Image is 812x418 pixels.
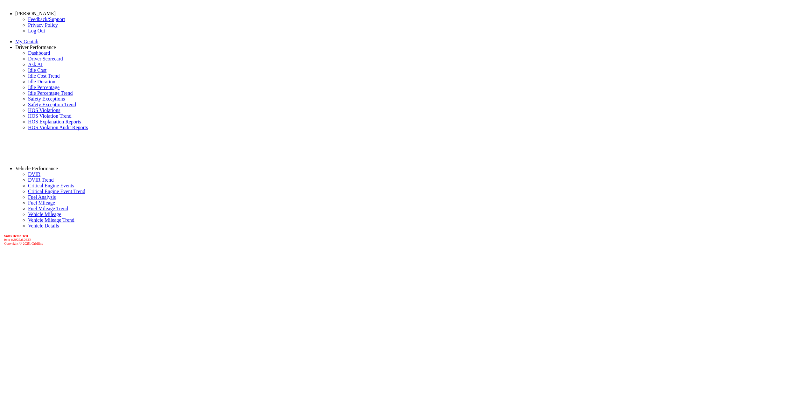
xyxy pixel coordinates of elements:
[28,183,74,188] a: Critical Engine Events
[28,17,65,22] a: Feedback/Support
[28,90,73,96] a: Idle Percentage Trend
[28,125,88,130] a: HOS Violation Audit Reports
[4,238,31,241] i: beta v.2025.6.2633
[28,79,55,84] a: Idle Duration
[28,223,59,228] a: Vehicle Details
[28,119,81,124] a: HOS Explanation Reports
[28,50,50,56] a: Dashboard
[28,212,61,217] a: Vehicle Mileage
[28,73,60,79] a: Idle Cost Trend
[28,217,74,223] a: Vehicle Mileage Trend
[28,62,43,67] a: Ask AI
[28,108,60,113] a: HOS Violations
[28,194,56,200] a: Fuel Analysis
[28,28,45,33] a: Log Out
[28,96,65,101] a: Safety Exceptions
[28,102,76,107] a: Safety Exception Trend
[28,189,85,194] a: Critical Engine Event Trend
[28,56,63,61] a: Driver Scorecard
[28,67,46,73] a: Idle Cost
[28,177,53,183] a: DVIR Trend
[4,234,28,238] b: Sales Demo Test
[28,85,59,90] a: Idle Percentage
[28,171,40,177] a: DVIR
[15,39,38,44] a: My Geotab
[15,11,56,16] a: [PERSON_NAME]
[28,22,58,28] a: Privacy Policy
[28,200,55,206] a: Fuel Mileage
[15,166,58,171] a: Vehicle Performance
[28,206,68,211] a: Fuel Mileage Trend
[4,234,809,245] div: Copyright © 2025, Gridline
[15,45,56,50] a: Driver Performance
[28,113,72,119] a: HOS Violation Trend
